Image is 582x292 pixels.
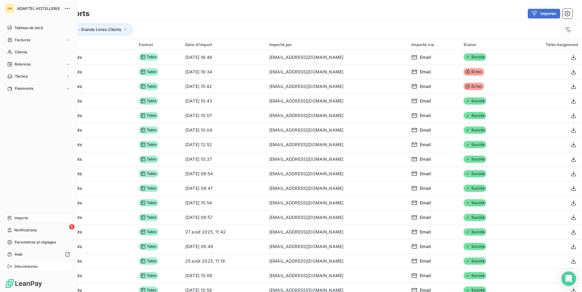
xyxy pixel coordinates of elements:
span: Email [420,127,431,133]
span: 5 [69,224,75,230]
span: Email [420,214,431,220]
td: [DATE] 10:37 [182,152,266,166]
div: Format [139,42,178,47]
td: 27 août 2025, 11:42 [182,225,266,239]
span: Email [420,156,431,162]
span: Succès [463,170,486,177]
span: Succès [463,228,486,236]
span: Succès [463,214,486,221]
div: Date d’import [185,42,262,47]
a: Aide [5,250,72,259]
span: Email [420,98,431,104]
td: [DATE] 10:09 [182,268,266,283]
div: Importé via [411,42,456,47]
button: Type d’import : Grands Livres Clients [43,24,132,35]
td: [DATE] 09:57 [182,210,266,225]
span: Email [420,200,431,206]
td: [DATE] 10:54 [182,196,266,210]
button: Importer [528,9,560,18]
span: Email [420,229,431,235]
td: [EMAIL_ADDRESS][DOMAIN_NAME] [266,225,408,239]
td: [EMAIL_ADDRESS][DOMAIN_NAME] [266,254,408,268]
td: [DATE] 09:47 [182,181,266,196]
span: Table [139,156,158,163]
span: Tableau de bord [15,25,43,31]
span: Succès [463,243,486,250]
span: Succès [463,185,486,192]
td: [EMAIL_ADDRESS][DOMAIN_NAME] [266,268,408,283]
td: [DATE] 15:42 [182,79,266,94]
span: Aide [15,252,23,257]
td: [DATE] 10:07 [182,108,266,123]
span: Email [420,185,431,191]
span: Clients [15,49,27,55]
td: [EMAIL_ADDRESS][DOMAIN_NAME] [266,137,408,152]
td: [DATE] 12:52 [182,137,266,152]
td: [DATE] 16:34 [182,65,266,79]
td: [EMAIL_ADDRESS][DOMAIN_NAME] [266,123,408,137]
span: Table [139,53,158,61]
div: Open Intercom Messenger [561,271,576,286]
td: [EMAIL_ADDRESS][DOMAIN_NAME] [266,166,408,181]
span: Email [420,112,431,119]
span: Email [420,273,431,279]
span: Succès [463,199,486,206]
span: Succès [463,126,486,134]
span: Table [139,199,158,206]
span: Tâches [15,74,28,79]
div: Importé par [269,42,404,47]
span: Table [139,228,158,236]
span: Factures [15,37,30,43]
td: [EMAIL_ADDRESS][DOMAIN_NAME] [266,108,408,123]
td: [EMAIL_ADDRESS][DOMAIN_NAME] [266,79,408,94]
span: Paramètres et réglages [15,240,56,245]
div: AH [5,4,15,13]
span: Succès [463,141,486,148]
td: [EMAIL_ADDRESS][DOMAIN_NAME] [266,181,408,196]
span: Table [139,141,158,148]
span: Email [420,69,431,75]
span: Table [139,97,158,105]
span: Paiements [15,86,33,91]
span: Table [139,68,158,76]
span: Type d’import : Grands Livres Clients [52,27,121,32]
div: Statut [463,42,508,47]
td: [EMAIL_ADDRESS][DOMAIN_NAME] [266,65,408,79]
div: Import [29,42,132,47]
span: Table [139,170,158,177]
td: [EMAIL_ADDRESS][DOMAIN_NAME] [266,50,408,65]
span: Échec [463,68,484,76]
span: Table [139,185,158,192]
span: Imports [15,215,28,221]
span: Table [139,243,158,250]
td: [DATE] 10:43 [182,94,266,108]
td: [EMAIL_ADDRESS][DOMAIN_NAME] [266,94,408,108]
td: [EMAIL_ADDRESS][DOMAIN_NAME] [266,210,408,225]
span: Table [139,112,158,119]
span: Relances [15,62,31,67]
span: Table [139,257,158,265]
td: [EMAIL_ADDRESS][DOMAIN_NAME] [266,196,408,210]
span: Succès [463,272,486,279]
td: [DATE] 16:48 [182,50,266,65]
span: Table [139,83,158,90]
span: Email [420,243,431,250]
td: [DATE] 10:04 [182,123,266,137]
span: Succès [463,53,486,61]
span: ADAPTEL HOTELLERIE [17,6,61,11]
span: Succès [463,156,486,163]
td: [DATE] 09:54 [182,166,266,181]
span: Succès [463,257,486,265]
img: Logo LeanPay [5,279,42,288]
span: Échec [463,83,484,90]
td: [EMAIL_ADDRESS][DOMAIN_NAME] [266,152,408,166]
span: Email [420,171,431,177]
span: Notifications [14,227,37,233]
span: Email [420,258,431,264]
span: Email [420,54,431,60]
span: Table [139,272,158,279]
span: Email [420,83,431,89]
div: Téléchargement [516,42,578,47]
span: Succès [463,97,486,105]
td: [EMAIL_ADDRESS][DOMAIN_NAME] [266,239,408,254]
